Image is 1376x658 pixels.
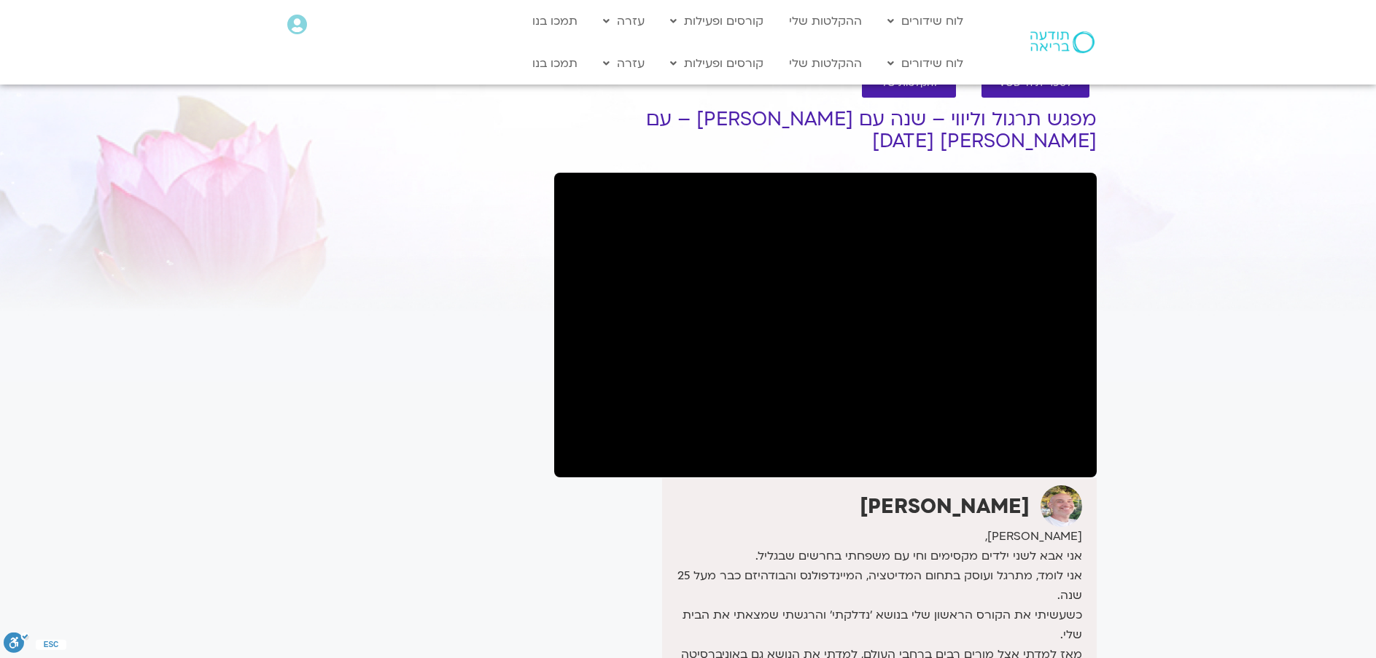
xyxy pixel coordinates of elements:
[1030,31,1095,53] img: תודעה בריאה
[1041,485,1082,527] img: רון אלון
[525,7,585,35] a: תמכו בנו
[782,50,869,77] a: ההקלטות שלי
[596,50,652,77] a: עזרה
[596,7,652,35] a: עזרה
[880,7,971,35] a: לוח שידורים
[879,78,938,89] span: להקלטות שלי
[663,7,771,35] a: קורסים ופעילות
[666,566,1081,606] div: אני לומד, מתרגל ועוסק בתחום המדיטציה, המיינדפולנס והבודהיזם כבר מעל 25 שנה.
[860,493,1030,520] strong: [PERSON_NAME]
[782,7,869,35] a: ההקלטות שלי
[525,50,585,77] a: תמכו בנו
[666,547,1081,566] div: אני אבא לשני ילדים מקסימים וחי עם משפחתי בחרשים שבגליל.
[999,78,1072,89] span: לספריית ה-VOD
[880,50,971,77] a: לוח שידורים
[666,606,1081,645] div: כשעשיתי את הקורס הראשון שלי בנושא 'נדלקתי' והרגשתי שמצאתי את הבית שלי.
[663,50,771,77] a: קורסים ופעילות
[554,109,1097,152] h1: מפגש תרגול וליווי – שנה עם [PERSON_NAME] – עם [PERSON_NAME] [DATE]
[666,527,1081,547] div: [PERSON_NAME],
